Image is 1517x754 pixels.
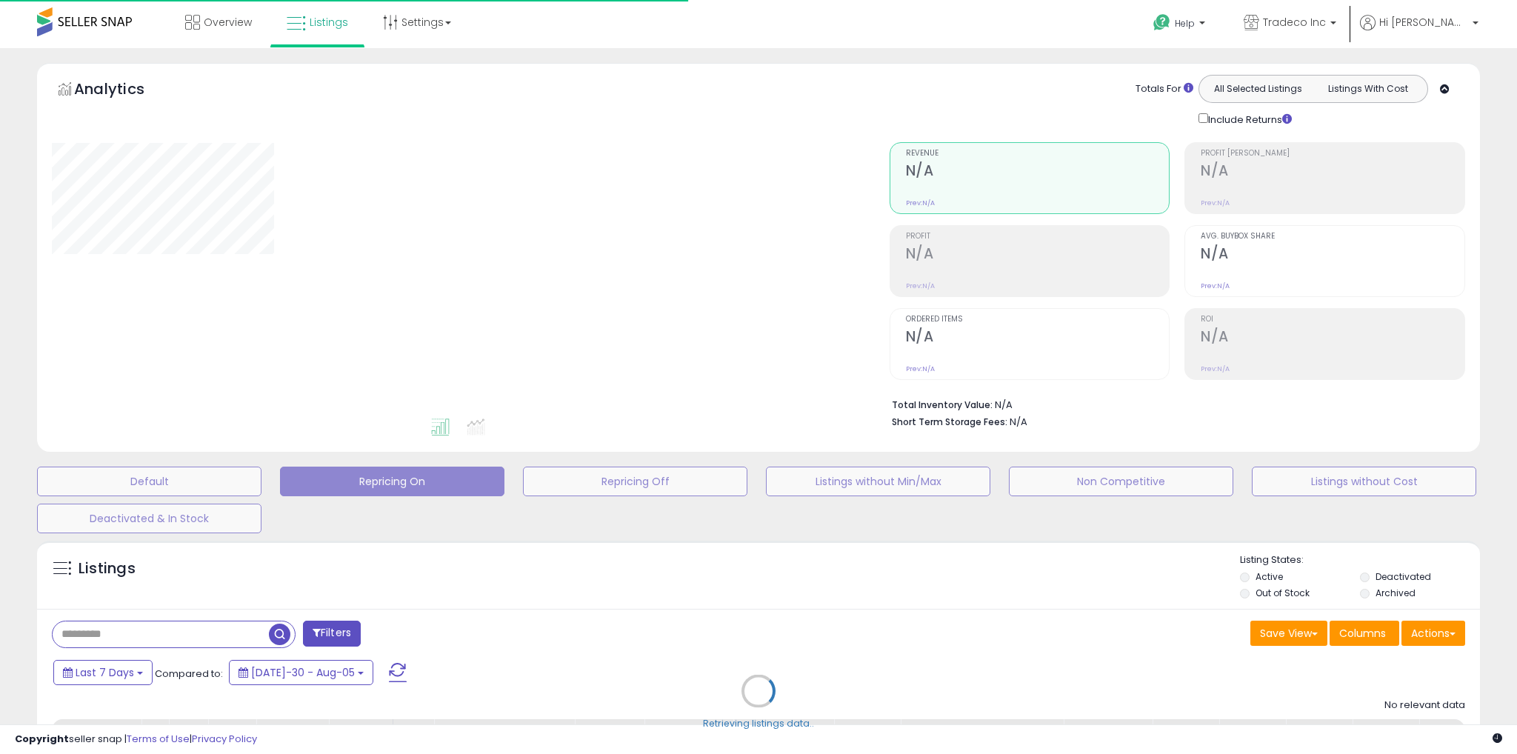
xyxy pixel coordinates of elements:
button: Default [37,467,261,496]
div: seller snap | | [15,733,257,747]
small: Prev: N/A [906,281,935,290]
button: All Selected Listings [1203,79,1313,99]
a: Help [1141,2,1220,48]
small: Prev: N/A [1201,198,1230,207]
span: N/A [1010,415,1027,429]
button: Repricing On [280,467,504,496]
span: Ordered Items [906,316,1170,324]
div: Totals For [1136,82,1193,96]
span: Profit [PERSON_NAME] [1201,150,1464,158]
h5: Analytics [74,79,173,103]
small: Prev: N/A [1201,281,1230,290]
a: Hi [PERSON_NAME] [1360,15,1478,48]
button: Non Competitive [1009,467,1233,496]
button: Repricing Off [523,467,747,496]
span: Profit [906,233,1170,241]
b: Short Term Storage Fees: [892,416,1007,428]
span: Overview [204,15,252,30]
span: Help [1175,17,1195,30]
small: Prev: N/A [1201,364,1230,373]
i: Get Help [1153,13,1171,32]
div: Include Returns [1187,110,1310,127]
h2: N/A [906,245,1170,265]
strong: Copyright [15,732,69,746]
span: Avg. Buybox Share [1201,233,1464,241]
span: Hi [PERSON_NAME] [1379,15,1468,30]
button: Listings without Cost [1252,467,1476,496]
span: Revenue [906,150,1170,158]
b: Total Inventory Value: [892,398,993,411]
div: Retrieving listings data.. [703,717,814,730]
small: Prev: N/A [906,198,935,207]
li: N/A [892,395,1455,413]
h2: N/A [906,162,1170,182]
button: Listings without Min/Max [766,467,990,496]
button: Deactivated & In Stock [37,504,261,533]
h2: N/A [1201,328,1464,348]
span: Listings [310,15,348,30]
small: Prev: N/A [906,364,935,373]
h2: N/A [1201,245,1464,265]
span: Tradeco Inc [1263,15,1326,30]
button: Listings With Cost [1313,79,1423,99]
h2: N/A [906,328,1170,348]
span: ROI [1201,316,1464,324]
h2: N/A [1201,162,1464,182]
